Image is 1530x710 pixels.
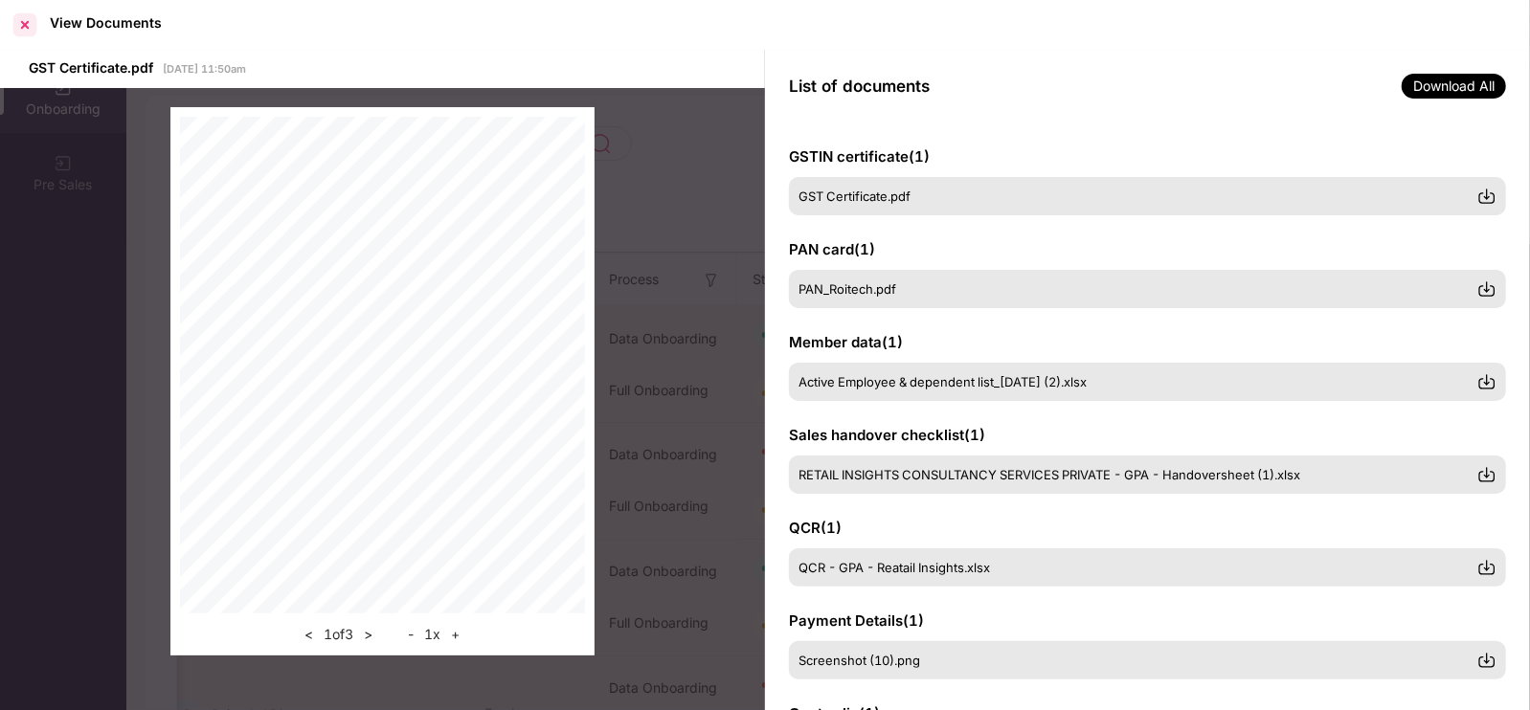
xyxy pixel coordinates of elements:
span: List of documents [789,77,930,96]
img: svg+xml;base64,PHN2ZyBpZD0iRG93bmxvYWQtMzJ4MzIiIHhtbG5zPSJodHRwOi8vd3d3LnczLm9yZy8yMDAwL3N2ZyIgd2... [1477,465,1496,484]
img: svg+xml;base64,PHN2ZyBpZD0iRG93bmxvYWQtMzJ4MzIiIHhtbG5zPSJodHRwOi8vd3d3LnczLm9yZy8yMDAwL3N2ZyIgd2... [1477,651,1496,670]
span: GST Certificate.pdf [799,189,911,204]
img: svg+xml;base64,PHN2ZyBpZD0iRG93bmxvYWQtMzJ4MzIiIHhtbG5zPSJodHRwOi8vd3d3LnczLm9yZy8yMDAwL3N2ZyIgd2... [1477,187,1496,206]
span: QCR ( 1 ) [789,519,842,537]
div: 1 of 3 [299,623,378,646]
span: QCR - GPA - Reatail Insights.xlsx [799,560,990,575]
span: GST Certificate.pdf [29,59,153,76]
span: PAN card ( 1 ) [789,240,875,258]
span: [DATE] 11:50am [163,62,246,76]
span: GSTIN certificate ( 1 ) [789,147,930,166]
button: > [358,623,378,646]
span: Download All [1402,74,1506,99]
button: + [445,623,465,646]
img: svg+xml;base64,PHN2ZyBpZD0iRG93bmxvYWQtMzJ4MzIiIHhtbG5zPSJodHRwOi8vd3d3LnczLm9yZy8yMDAwL3N2ZyIgd2... [1477,372,1496,391]
span: Payment Details ( 1 ) [789,611,924,630]
img: svg+xml;base64,PHN2ZyBpZD0iRG93bmxvYWQtMzJ4MzIiIHhtbG5zPSJodHRwOi8vd3d3LnczLm9yZy8yMDAwL3N2ZyIgd2... [1477,279,1496,299]
div: View Documents [50,14,162,31]
span: PAN_Roitech.pdf [799,281,896,297]
img: svg+xml;base64,PHN2ZyBpZD0iRG93bmxvYWQtMzJ4MzIiIHhtbG5zPSJodHRwOi8vd3d3LnczLm9yZy8yMDAwL3N2ZyIgd2... [1477,558,1496,577]
span: RETAIL INSIGHTS CONSULTANCY SERVICES PRIVATE - GPA - Handoversheet (1).xlsx [799,467,1300,482]
span: Member data ( 1 ) [789,333,903,351]
span: Sales handover checklist ( 1 ) [789,426,985,444]
span: Screenshot (10).png [799,653,920,668]
div: 1 x [402,623,465,646]
button: - [402,623,419,646]
button: < [299,623,319,646]
span: Active Employee & dependent list_[DATE] (2).xlsx [799,374,1087,389]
